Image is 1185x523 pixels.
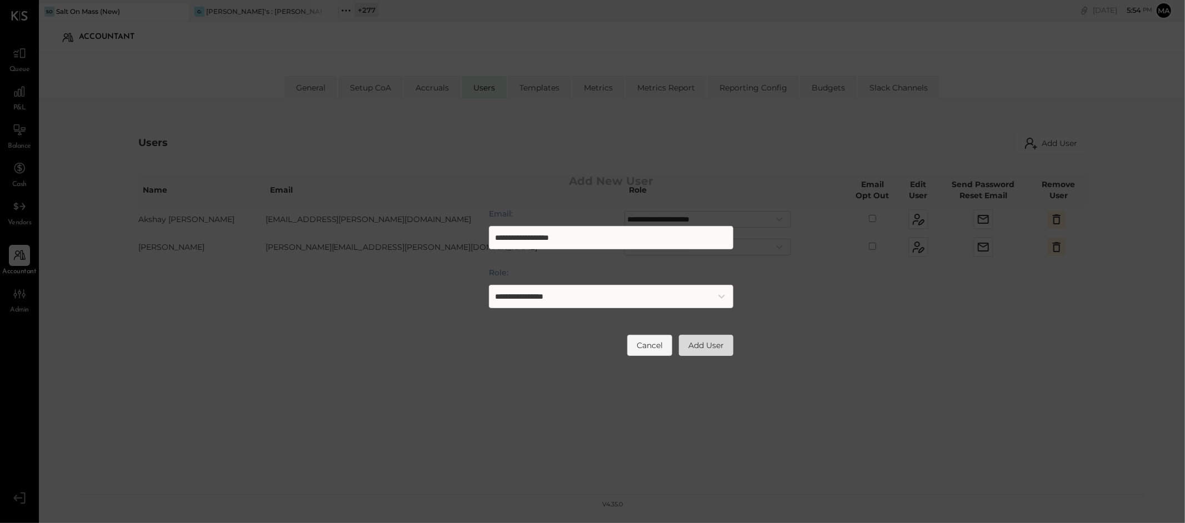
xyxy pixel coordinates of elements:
[489,167,733,195] h2: Add New User
[627,335,672,356] button: Cancel
[679,335,733,356] button: Add User
[489,267,733,278] label: Role:
[489,208,733,219] label: Email:
[472,150,750,373] div: Add User Modal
